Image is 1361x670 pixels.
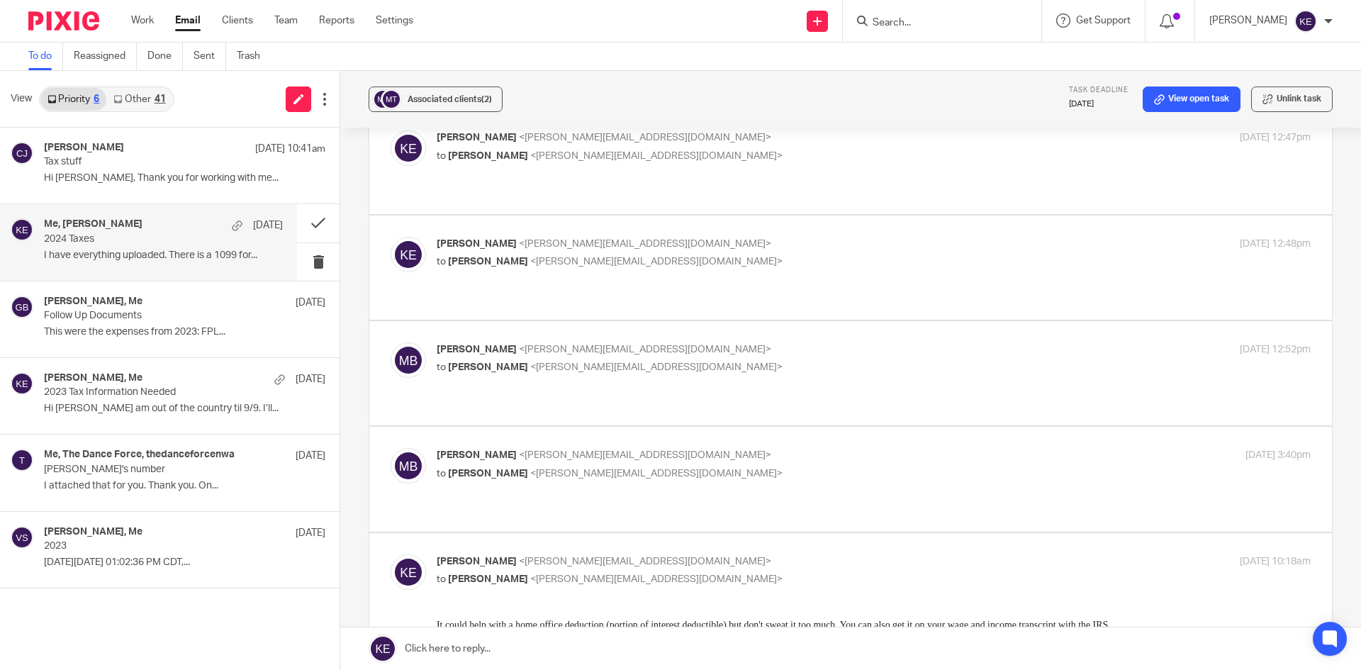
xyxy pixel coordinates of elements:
p: [DATE] 10:18am [1240,554,1311,569]
a: Reassigned [74,43,137,70]
h4: [PERSON_NAME] [44,142,124,154]
a: Schedule AnAppointment HERE [26,171,167,182]
span: View [11,91,32,106]
span: <[PERSON_NAME][EMAIL_ADDRESS][DOMAIN_NAME]> [519,345,771,354]
img: svg%3E [11,526,33,549]
button: Associated clients(2) [369,86,503,112]
a: HERE [125,143,152,154]
span: to [437,257,446,267]
p: [PERSON_NAME] [1209,13,1287,28]
img: svg%3E [391,448,426,484]
a: To do [28,43,63,70]
a: HERE [125,171,152,182]
p: [DATE] 10:41am [255,142,325,156]
img: svg%3E [11,296,33,318]
span: [PERSON_NAME] [437,239,517,249]
p: [DATE] [1069,99,1128,110]
p: [PERSON_NAME]'s number [44,464,269,476]
span: to [437,574,446,584]
span: [PERSON_NAME] [448,257,528,267]
img: svg%3E [381,89,402,110]
img: svg%3E [11,218,33,241]
span: <[PERSON_NAME][EMAIL_ADDRESS][DOMAIN_NAME]> [519,450,771,460]
div: 41 [155,94,166,104]
p: 2023 [44,540,269,552]
span: Get Support [1076,16,1131,26]
p: I have everything uploaded. There is a 1099 for... [44,250,283,262]
p: 2023 Tax Information Needed [44,386,269,398]
span: <[PERSON_NAME][EMAIL_ADDRESS][DOMAIN_NAME]> [530,574,783,584]
span: (2) [481,95,492,104]
img: svg%3E [11,372,33,395]
span: Associated clients [408,95,492,104]
span: [PERSON_NAME] [448,362,528,372]
span: [PERSON_NAME] [437,450,517,460]
span: <[PERSON_NAME][EMAIL_ADDRESS][DOMAIN_NAME]> [519,239,771,249]
span: Task deadline [1069,86,1128,94]
a: The First3 Steps to Bookkeeping [106,185,249,196]
a: Other41 [106,88,172,111]
button: Unlink task [1251,86,1333,112]
span: to [437,362,446,372]
p: Hi [PERSON_NAME], Thank you for working with me... [44,172,325,184]
p: Hi [PERSON_NAME] am out of the country til 9/9. I’ll... [44,403,325,415]
a: Priority6 [40,88,106,111]
img: svg%3E [372,89,393,110]
span: <[PERSON_NAME][EMAIL_ADDRESS][DOMAIN_NAME]> [530,469,783,479]
a: Clients [222,13,253,28]
a: The First3 Steps to Bookkeeping [106,157,249,168]
p: [DATE] 12:52pm [1240,342,1311,357]
p: 2024 Taxes [44,233,235,245]
img: svg%3E [11,449,33,471]
img: svg%3E [1294,10,1317,33]
div: 6 [94,94,99,104]
p: [DATE] [296,526,325,540]
a: Work [131,13,154,28]
span: <[PERSON_NAME][EMAIL_ADDRESS][DOMAIN_NAME]> [519,557,771,566]
p: Follow Up Documents [44,310,269,322]
h4: [PERSON_NAME], Me [44,372,142,384]
span: [PERSON_NAME] [448,469,528,479]
span: <[PERSON_NAME][EMAIL_ADDRESS][DOMAIN_NAME]> [530,257,783,267]
p: I attached that for you. Thank you. On... [44,480,325,492]
span: [PERSON_NAME] [448,151,528,161]
span: <[PERSON_NAME][EMAIL_ADDRESS][DOMAIN_NAME]> [519,133,771,143]
a: Settings [376,13,413,28]
span: <[PERSON_NAME][EMAIL_ADDRESS][DOMAIN_NAME]> [530,362,783,372]
a: Team [274,13,298,28]
a: View open task [1143,86,1240,112]
p: Tax stuff [44,156,269,168]
a: Sent [194,43,226,70]
span: [PERSON_NAME] [437,345,517,354]
img: svg%3E [391,342,426,378]
input: Search [871,17,999,30]
a: Email [175,13,201,28]
span: to [437,469,446,479]
a: Schedule AnAppointment HERE [26,200,167,211]
p: [DATE] 12:47pm [1240,130,1311,145]
p: [DATE] [296,449,325,463]
p: This were the expenses from 2023: FPL... [44,326,325,338]
h4: Me, The Dance Force, thedanceforcenwa [44,449,235,461]
p: [DATE][DATE] 01:02:36 PM CDT,... [44,557,325,569]
h4: [PERSON_NAME], Me [44,296,142,308]
span: [PERSON_NAME] [437,133,517,143]
span: [PERSON_NAME] [448,574,528,584]
a: Trash [237,43,271,70]
img: Pixie [28,11,99,30]
span: [PERSON_NAME] [437,557,517,566]
span: to [437,151,446,161]
p: [DATE] 3:40pm [1245,448,1311,463]
span: <[PERSON_NAME][EMAIL_ADDRESS][DOMAIN_NAME]> [530,151,783,161]
a: Reports [319,13,354,28]
h4: Me, [PERSON_NAME] [44,218,142,230]
p: [DATE] 12:48pm [1240,237,1311,252]
h4: [PERSON_NAME], Me [44,526,142,538]
p: [DATE] [253,218,283,233]
img: svg%3E [391,554,426,590]
img: svg%3E [391,130,426,166]
p: [DATE] [296,296,325,310]
img: svg%3E [391,237,426,272]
